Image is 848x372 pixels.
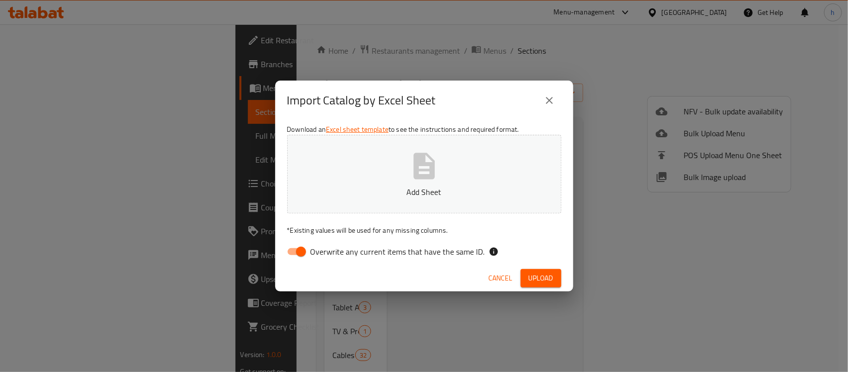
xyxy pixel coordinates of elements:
div: Download an to see the instructions and required format. [275,120,573,265]
span: Overwrite any current items that have the same ID. [310,246,485,258]
h2: Import Catalog by Excel Sheet [287,93,436,108]
p: Existing values will be used for any missing columns. [287,225,561,235]
button: Upload [521,269,561,287]
p: Add Sheet [303,186,546,198]
button: Add Sheet [287,135,561,213]
a: Excel sheet template [326,123,388,136]
svg: If the overwrite option isn't selected, then the items that match an existing ID will be ignored ... [489,247,499,257]
button: close [538,89,561,112]
span: Cancel [489,272,513,284]
button: Cancel [485,269,517,287]
span: Upload [529,272,553,284]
